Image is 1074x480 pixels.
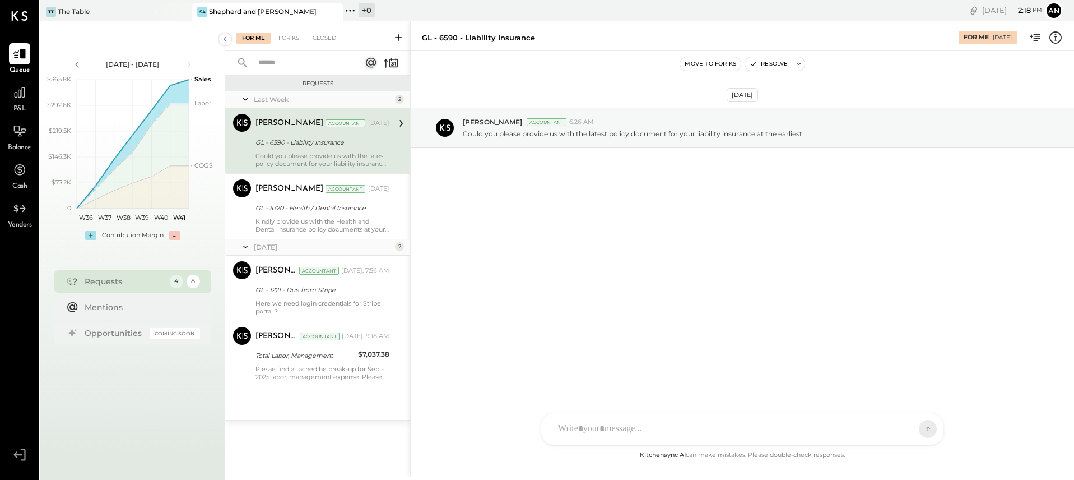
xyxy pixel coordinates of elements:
[49,127,71,135] text: $219.5K
[368,119,389,128] div: [DATE]
[102,231,164,240] div: Contribution Margin
[85,231,96,240] div: +
[273,33,305,44] div: For KS
[727,88,758,102] div: [DATE]
[527,118,566,126] div: Accountant
[745,57,792,71] button: Resolve
[255,152,389,168] div: Could you please provide us with the latest policy document for your liability insurance at the e...
[463,129,802,139] p: Could you please provide us with the latest policy document for your liability insurance at the e...
[67,204,71,212] text: 0
[98,214,111,221] text: W37
[255,299,389,315] div: Here we need login credentials for Stripe portal ?
[993,34,1012,41] div: [DATE]
[169,231,180,240] div: -
[1,43,39,76] a: Queue
[47,75,71,83] text: $365.8K
[964,33,989,42] div: For Me
[236,33,271,44] div: For Me
[150,328,200,339] div: Coming Soon
[52,178,71,186] text: $73.2K
[8,143,31,153] span: Balance
[342,332,389,341] div: [DATE], 9:18 AM
[358,349,389,360] div: $7,037.38
[209,7,317,16] div: Shepherd and [PERSON_NAME]
[194,99,211,107] text: Labor
[173,214,185,221] text: W41
[1,121,39,153] a: Balance
[154,214,168,221] text: W40
[255,137,386,148] div: GL - 6590 - Liability Insurance
[299,267,339,275] div: Accountant
[79,214,93,221] text: W36
[170,275,183,288] div: 4
[12,182,27,192] span: Cash
[85,276,164,287] div: Requests
[569,118,594,127] span: 6:26 AM
[231,80,405,87] div: Requests
[255,350,355,361] div: Total Labor, Management
[46,7,56,17] div: TT
[680,57,741,71] button: Move to for ks
[13,104,26,114] span: P&L
[47,101,71,109] text: $292.6K
[326,185,365,193] div: Accountant
[395,95,404,104] div: 2
[1,198,39,230] a: Vendors
[359,3,375,17] div: + 0
[255,265,297,276] div: [PERSON_NAME]
[116,214,130,221] text: W38
[254,95,392,104] div: Last Week
[255,202,386,214] div: GL - 5320 - Health / Dental Insurance
[255,183,323,195] div: [PERSON_NAME]
[1,159,39,192] a: Cash
[8,220,32,230] span: Vendors
[463,117,522,127] span: [PERSON_NAME]
[255,284,386,296] div: GL - 1221 - Due from Stripe
[194,75,211,83] text: Sales
[135,214,149,221] text: W39
[255,331,297,342] div: [PERSON_NAME]
[395,242,404,251] div: 2
[255,118,323,129] div: [PERSON_NAME]
[197,7,207,17] div: Sa
[300,333,340,340] div: Accountant
[341,266,389,275] div: [DATE], 7:56 AM
[85,59,180,69] div: [DATE] - [DATE]
[255,365,389,381] div: Plesae find attached he break-up for Sept-2025 labor, management expense. Please let us know of a...
[85,327,144,339] div: Opportunities
[194,161,213,169] text: COGS
[968,4,979,16] div: copy link
[85,302,194,313] div: Mentions
[326,119,365,127] div: Accountant
[10,66,30,76] span: Queue
[368,184,389,193] div: [DATE]
[58,7,90,16] div: The Table
[187,275,200,288] div: 8
[307,33,342,44] div: Closed
[254,242,392,252] div: [DATE]
[982,5,1042,16] div: [DATE]
[1045,2,1063,20] button: an
[48,153,71,160] text: $146.3K
[1,82,39,114] a: P&L
[422,33,535,43] div: GL - 6590 - Liability Insurance
[255,218,389,233] div: Kindly provide us with the Health and Dental insurance policy documents at your earliest convenience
